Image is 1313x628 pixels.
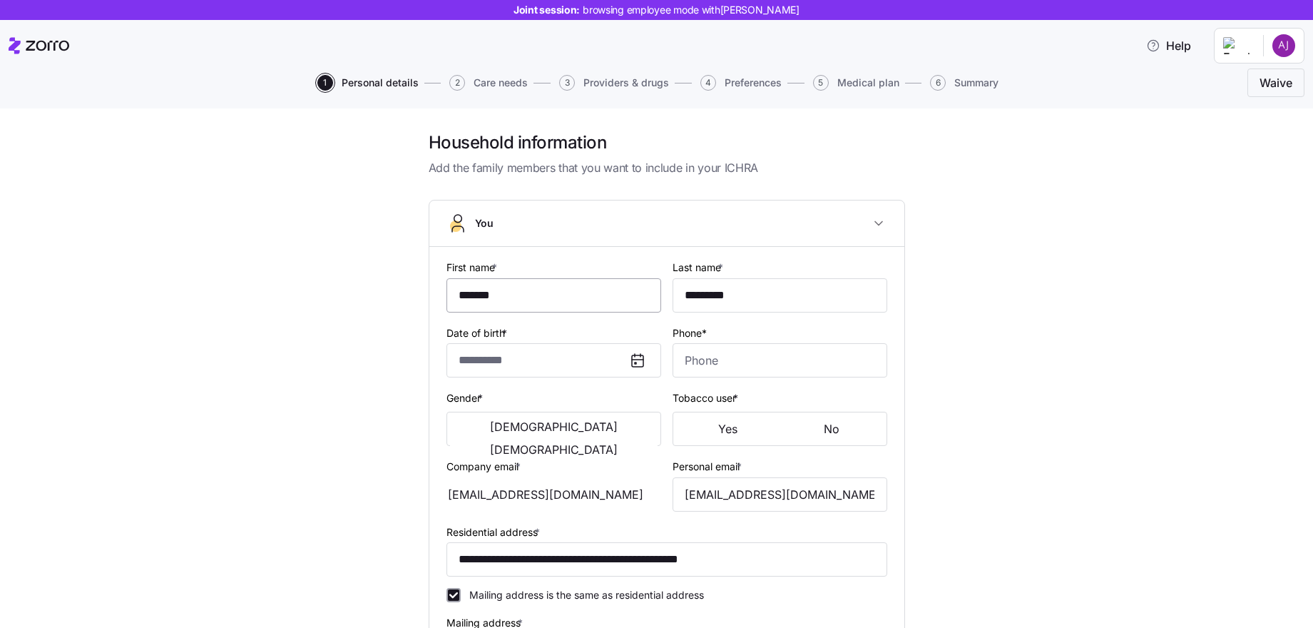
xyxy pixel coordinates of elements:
[475,216,494,231] span: You
[342,78,419,88] span: Personal details
[673,260,726,275] label: Last name
[813,75,899,91] button: 5Medical plan
[490,444,618,455] span: [DEMOGRAPHIC_DATA]
[429,159,905,177] span: Add the family members that you want to include in your ICHRA
[461,588,704,602] label: Mailing address is the same as residential address
[1260,74,1292,91] span: Waive
[559,75,669,91] button: 3Providers & drugs
[446,260,500,275] label: First name
[429,201,904,247] button: You
[446,325,510,341] label: Date of birth
[954,78,998,88] span: Summary
[824,423,839,435] span: No
[813,75,829,91] span: 5
[930,75,946,91] span: 6
[673,477,887,512] input: Email
[673,390,741,406] label: Tobacco user
[700,75,782,91] button: 4Preferences
[700,75,716,91] span: 4
[449,75,528,91] button: 2Care needs
[837,78,899,88] span: Medical plan
[1272,34,1295,57] img: 9ced4e48ddc4de39141025f3084b8ab8
[725,78,782,88] span: Preferences
[490,421,618,432] span: [DEMOGRAPHIC_DATA]
[429,131,905,153] h1: Household information
[583,78,669,88] span: Providers & drugs
[1223,37,1252,54] img: Employer logo
[1247,69,1304,97] button: Waive
[1146,37,1191,54] span: Help
[718,423,737,435] span: Yes
[673,325,707,341] label: Phone*
[559,75,575,91] span: 3
[317,75,333,91] span: 1
[1135,31,1202,60] button: Help
[317,75,419,91] button: 1Personal details
[315,75,419,91] a: 1Personal details
[673,343,887,378] input: Phone
[446,525,543,540] label: Residential address
[449,75,465,91] span: 2
[514,3,799,17] span: Joint session:
[930,75,998,91] button: 6Summary
[673,459,745,475] label: Personal email
[583,3,799,17] span: browsing employee mode with [PERSON_NAME]
[446,459,523,475] label: Company email
[474,78,528,88] span: Care needs
[446,390,486,406] label: Gender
